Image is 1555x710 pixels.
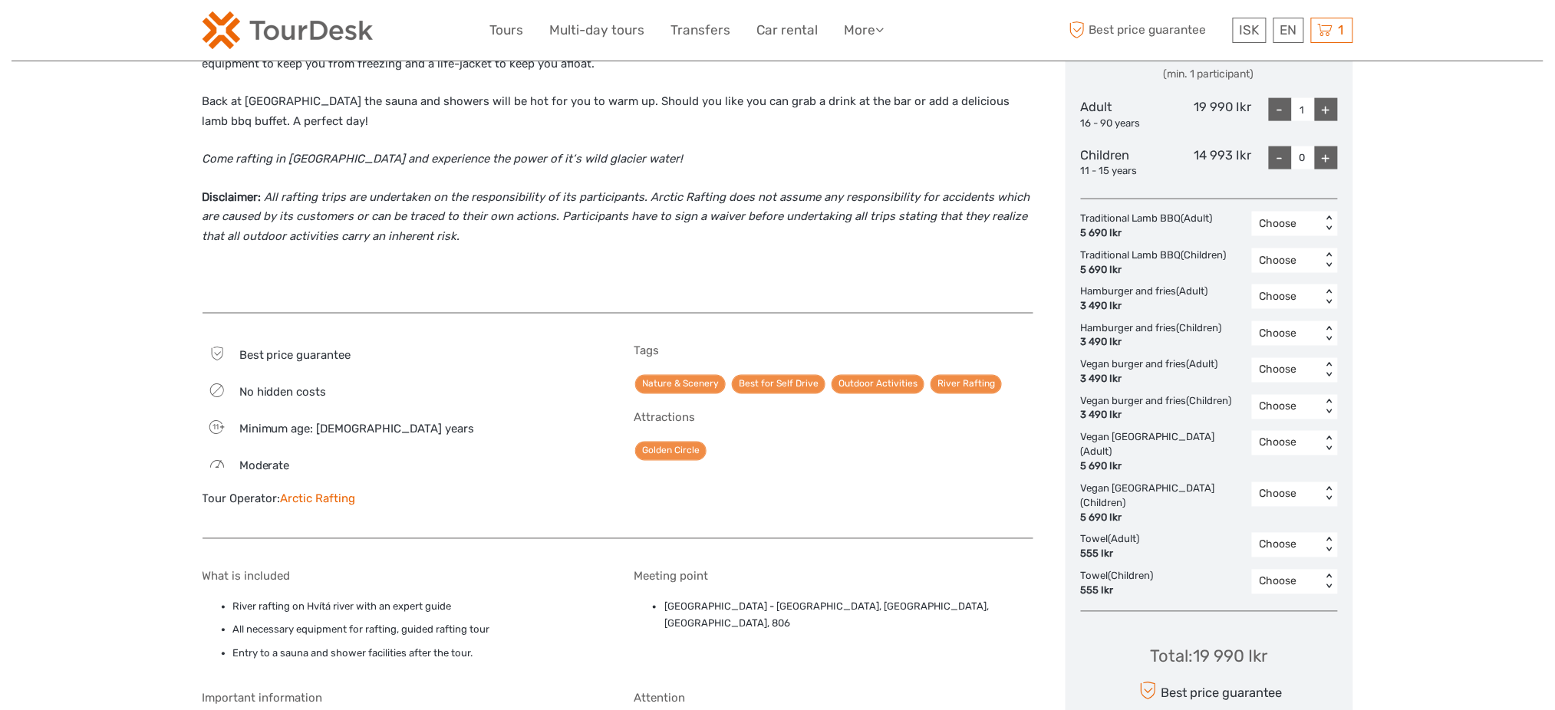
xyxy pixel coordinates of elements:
div: Adult [1081,98,1167,130]
span: Minimum age: [DEMOGRAPHIC_DATA] years [239,422,475,436]
p: We're away right now. Please check back later! [21,27,173,39]
div: Children [1081,146,1167,179]
div: Choose [1260,487,1314,502]
span: Moderate [239,459,290,473]
em: Come rafting in [GEOGRAPHIC_DATA] and experience the power of it‘s wild glacier water! [203,152,684,166]
div: < > [1323,326,1336,342]
img: 120-15d4194f-c635-41b9-a512-a3cb382bfb57_logo_small.png [203,12,373,49]
div: < > [1323,574,1336,590]
div: Tour Operator: [203,491,602,508]
div: < > [1323,537,1336,554]
button: Open LiveChat chat widget [176,24,195,42]
div: Choose [1260,326,1314,341]
a: Car rental [757,19,819,41]
li: [GEOGRAPHIC_DATA] - [GEOGRAPHIC_DATA], [GEOGRAPHIC_DATA], [GEOGRAPHIC_DATA], 806 [664,599,1033,633]
span: 1 [1336,22,1346,38]
span: 11 [205,422,227,433]
a: Arctic Rafting [281,492,356,506]
div: 3 490 Ikr [1081,299,1208,314]
div: 3 490 Ikr [1081,336,1222,350]
div: Hamburger and fries (Children) [1081,321,1230,350]
div: Best price guarantee [1135,678,1282,705]
div: Hamburger and fries (Adult) [1081,284,1216,314]
div: < > [1323,486,1336,502]
h5: Tags [634,344,1033,358]
li: River rafting on Hvítá river with an expert guide [233,599,602,616]
h5: Meeting point [634,570,1033,583]
span: ISK [1240,22,1260,38]
span: Best price guarantee [239,349,351,363]
div: < > [1323,436,1336,452]
div: 5 690 Ikr [1081,511,1244,526]
a: Nature & Scenery [635,375,726,394]
div: 3 490 Ikr [1081,409,1232,423]
div: Vegan burger and fries (Adult) [1081,358,1226,387]
a: Multi-day tours [550,19,645,41]
div: Choose [1260,436,1314,451]
div: Traditional Lamb BBQ (Children) [1081,248,1234,278]
div: - [1269,98,1292,121]
em: All rafting trips are undertaken on the responsibility of its participants. Arctic Rafting does n... [203,190,1030,243]
div: < > [1323,252,1336,268]
div: 5 690 Ikr [1081,460,1244,475]
div: Vegan [GEOGRAPHIC_DATA] (Adult) [1081,431,1252,475]
div: Choose [1260,363,1314,378]
li: Entry to a sauna and shower facilities after the tour. [233,646,602,662]
span: Best price guarantee [1066,18,1229,43]
div: 11 - 15 years [1081,164,1167,179]
div: Towel (Adult) [1081,533,1148,562]
div: < > [1323,289,1336,305]
div: Choose [1260,574,1314,590]
div: 16 - 90 years [1081,117,1167,131]
div: 19 990 Ikr [1166,98,1252,130]
div: 14 993 Ikr [1166,146,1252,179]
h5: Important information [203,692,602,705]
p: Back at [GEOGRAPHIC_DATA] the sauna and showers will be hot for you to warm up. Should you like y... [203,92,1033,131]
a: Outdoor Activities [832,375,924,394]
div: 555 Ikr [1081,584,1154,599]
h5: Attractions [634,411,1033,425]
a: Transfers [671,19,731,41]
a: River Rafting [931,375,1002,394]
h5: What is included [203,570,602,583]
div: < > [1323,362,1336,378]
div: - [1269,146,1292,169]
div: (min. 1 participant) [1081,67,1338,82]
strong: Disclaimer: [203,190,262,204]
div: Vegan [GEOGRAPHIC_DATA] (Children) [1081,482,1252,526]
div: Choose [1260,216,1314,232]
div: Total : 19 990 Ikr [1151,645,1268,669]
div: Traditional Lamb BBQ (Adult) [1081,212,1221,241]
div: Choose [1260,399,1314,415]
div: Choose [1260,253,1314,268]
li: All necessary equipment for rafting, guided rafting tour [233,622,602,639]
a: More [845,19,885,41]
div: Choose [1260,289,1314,304]
a: Golden Circle [635,442,707,461]
div: Towel (Children) [1081,570,1161,599]
div: Vegan burger and fries (Children) [1081,395,1240,424]
div: Choose [1260,537,1314,553]
div: 5 690 Ikr [1081,263,1227,278]
div: < > [1323,215,1336,232]
div: 3 490 Ikr [1081,373,1218,387]
h5: Attention [634,692,1033,705]
a: Best for Self Drive [732,375,825,394]
a: Tours [490,19,524,41]
span: No hidden costs [239,386,327,399]
div: 555 Ikr [1081,547,1140,562]
div: < > [1323,399,1336,415]
div: + [1315,146,1338,169]
div: 5 690 Ikr [1081,226,1213,241]
div: EN [1273,18,1304,43]
div: + [1315,98,1338,121]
